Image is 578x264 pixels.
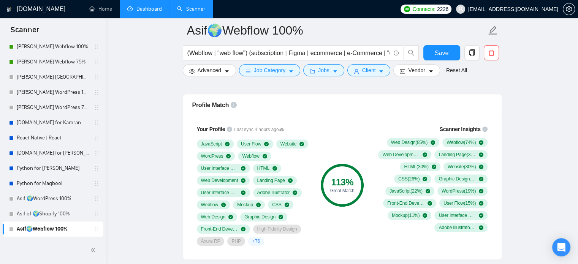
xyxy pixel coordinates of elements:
[17,221,89,237] a: Asif🌍Webflow 100%
[221,202,226,207] span: check-circle
[17,206,89,221] a: Asif of 🌍Shopify 100%
[264,142,269,146] span: check-circle
[479,140,483,145] span: check-circle
[392,212,420,218] span: Mockup ( 11 %)
[239,64,300,76] button: barsJob Categorycaret-down
[93,44,100,50] span: holder
[257,190,290,196] span: Adobe Illustrator
[231,238,241,244] span: PHP
[242,153,259,159] span: Webflow
[17,145,89,161] a: [DOMAIN_NAME] for [PERSON_NAME]
[484,45,499,60] button: delete
[426,189,430,193] span: check-circle
[400,68,405,74] span: idcard
[189,68,195,74] span: setting
[17,115,89,130] a: [DOMAIN_NAME] for Kamran
[439,126,480,132] span: Scanner Insights
[393,64,440,76] button: idcardVendorcaret-down
[439,152,476,158] span: Landing Page ( 33 %)
[479,164,483,169] span: check-circle
[408,66,425,74] span: Vendor
[17,100,89,115] a: [PERSON_NAME] WordPress 75%
[244,214,276,220] span: Graphic Design
[423,213,427,218] span: check-circle
[201,177,238,183] span: Web Development
[310,68,315,74] span: folder
[318,66,329,74] span: Jobs
[293,190,297,195] span: check-circle
[187,21,486,40] input: Scanner name...
[488,25,498,35] span: edit
[254,66,285,74] span: Job Category
[93,74,100,80] span: holder
[443,200,476,206] span: User Flow ( 15 %)
[245,68,251,74] span: bars
[227,126,232,132] span: info-circle
[93,226,100,232] span: holder
[382,152,420,158] span: Web Development ( 63 %)
[479,201,483,206] span: check-circle
[226,154,231,158] span: check-circle
[479,213,483,218] span: check-circle
[437,5,448,13] span: 2226
[387,200,424,206] span: Front-End Development ( 15 %)
[479,177,483,181] span: check-circle
[93,150,100,156] span: holder
[257,177,285,183] span: Landing Page
[93,180,100,187] span: holder
[224,68,230,74] span: caret-down
[93,196,100,202] span: holder
[192,102,229,108] span: Profile Match
[391,139,428,145] span: Web Design ( 85 %)
[484,49,499,56] span: delete
[447,139,476,145] span: Webflow ( 74 %)
[241,178,245,183] span: check-circle
[93,165,100,171] span: holder
[435,48,448,58] span: Save
[241,227,245,231] span: check-circle
[299,142,304,146] span: check-circle
[285,202,289,207] span: check-circle
[439,212,476,218] span: User Interface Design ( 11 %)
[127,6,162,12] a: dashboardDashboard
[412,5,435,13] span: Connects:
[362,66,376,74] span: Client
[177,6,205,12] a: searchScanner
[272,166,277,171] span: check-circle
[187,48,390,58] input: Search Freelance Jobs...
[93,59,100,65] span: holder
[231,102,237,108] span: info-circle
[93,104,100,111] span: holder
[237,202,253,208] span: Mockup
[197,126,225,132] span: Your Profile
[552,238,570,256] div: Open Intercom Messenger
[90,246,98,254] span: double-left
[354,68,359,74] span: user
[183,64,236,76] button: settingAdvancedcaret-down
[404,164,428,170] span: HTML ( 30 %)
[272,202,282,208] span: CSS
[201,190,238,196] span: User Interface Design
[563,6,575,12] span: setting
[333,68,338,74] span: caret-down
[431,140,435,145] span: check-circle
[280,141,297,147] span: Website
[252,238,260,244] span: + 76
[89,6,112,12] a: homeHome
[17,85,89,100] a: [PERSON_NAME] WordPress 100%
[482,126,488,132] span: info-circle
[423,152,427,157] span: check-circle
[479,225,483,230] span: check-circle
[257,226,297,232] span: High Fidelity Design
[288,68,294,74] span: caret-down
[201,165,238,171] span: User Interface Design
[201,238,220,244] span: Axure RP
[6,3,12,16] img: logo
[321,188,364,193] div: Great Match
[241,190,245,195] span: check-circle
[234,126,284,133] span: Last sync 4 hours ago
[404,6,410,12] img: upwork-logo.png
[228,215,233,219] span: check-circle
[423,177,427,181] span: check-circle
[201,214,226,220] span: Web Design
